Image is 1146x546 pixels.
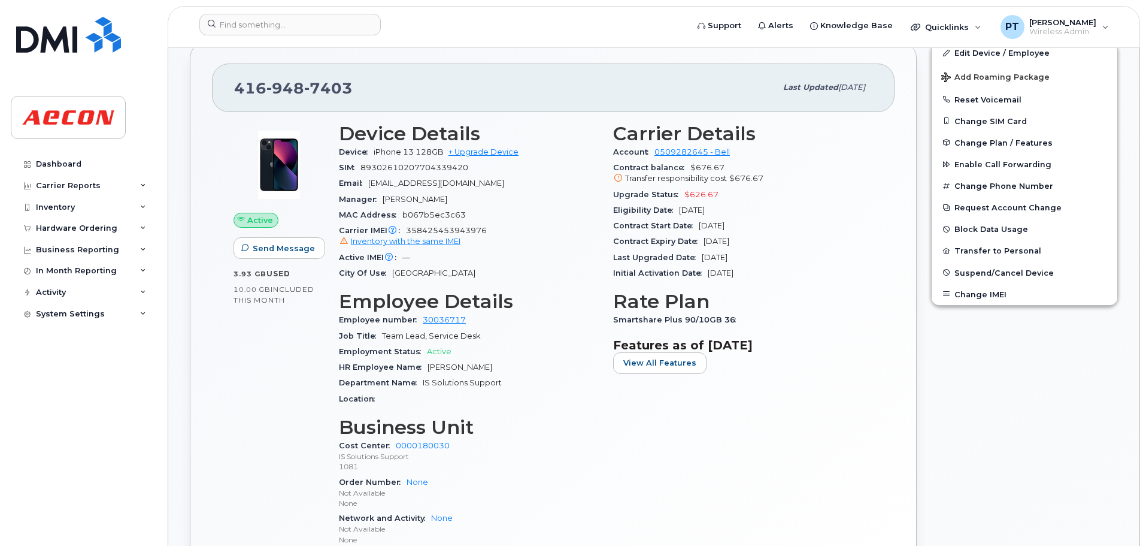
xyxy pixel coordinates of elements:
span: b067b5ec3c63 [402,210,466,219]
span: iPhone 13 128GB [374,147,444,156]
span: Wireless Admin [1029,27,1096,37]
span: [PERSON_NAME] [428,363,492,372]
span: [PERSON_NAME] [383,195,447,204]
span: Initial Activation Date [613,269,708,277]
span: Send Message [253,243,315,254]
button: Change Phone Number [932,175,1117,197]
span: Active IMEI [339,253,402,262]
h3: Device Details [339,123,599,144]
button: Transfer to Personal [932,240,1117,261]
button: Add Roaming Package [932,64,1117,89]
span: 358425453943976 [339,226,599,248]
span: Email [339,179,368,188]
span: Enable Call Forwarding [954,160,1051,169]
a: 0000180030 [396,441,450,450]
button: Suspend/Cancel Device [932,262,1117,283]
a: Support [689,14,750,38]
span: [DATE] [708,269,733,277]
p: Not Available [339,524,599,534]
span: [DATE] [704,237,729,246]
span: [DATE] [702,253,727,262]
button: Block Data Usage [932,218,1117,240]
a: None [431,514,453,523]
span: 89302610207704339420 [360,163,468,172]
span: Active [247,215,273,226]
span: Department Name [339,378,423,387]
span: Alerts [768,20,793,32]
input: Find something... [199,14,381,35]
button: Enable Call Forwarding [932,153,1117,175]
span: [GEOGRAPHIC_DATA] [392,269,475,277]
span: [PERSON_NAME] [1029,17,1096,27]
span: [DATE] [699,221,724,230]
span: City Of Use [339,269,392,277]
button: Send Message [234,237,325,259]
span: Contract balance [613,163,690,172]
h3: Employee Details [339,291,599,312]
button: Reset Voicemail [932,89,1117,110]
p: 1081 [339,461,599,472]
h3: Features as of [DATE] [613,338,873,352]
p: IS Solutions Support [339,451,599,461]
span: [DATE] [679,206,705,215]
span: Network and Activity [339,514,431,523]
span: Transfer responsibility cost [625,174,727,183]
span: Smartshare Plus 90/10GB 36 [613,315,742,324]
span: Add Roaming Package [941,73,1050,84]
span: Support [708,20,741,32]
span: Order Number [339,478,407,487]
span: Inventory with the same IMEI [351,237,460,246]
div: Quicklinks [902,15,990,39]
span: 7403 [304,79,353,97]
span: Employment Status [339,347,427,356]
span: [EMAIL_ADDRESS][DOMAIN_NAME] [368,179,504,188]
span: 10.00 GB [234,285,271,294]
span: 3.93 GB [234,270,266,278]
span: Suspend/Cancel Device [954,268,1054,277]
span: Team Lead, Service Desk [382,331,481,340]
span: Last Upgraded Date [613,253,702,262]
span: Eligibility Date [613,206,679,215]
p: None [339,535,599,545]
span: Device [339,147,374,156]
button: Change SIM Card [932,110,1117,132]
span: SIM [339,163,360,172]
span: MAC Address [339,210,402,219]
h3: Carrier Details [613,123,873,144]
span: included this month [234,285,314,304]
button: View All Features [613,352,707,374]
span: Knowledge Base [820,20,893,32]
span: used [266,269,290,278]
a: Edit Device / Employee [932,42,1117,64]
a: 0509282645 - Bell [654,147,730,156]
span: 948 [266,79,304,97]
span: Contract Start Date [613,221,699,230]
a: 30036717 [423,315,466,324]
a: Knowledge Base [802,14,901,38]
a: + Upgrade Device [448,147,519,156]
p: Not Available [339,488,599,498]
span: [DATE] [838,83,865,92]
span: Manager [339,195,383,204]
span: 416 [234,79,353,97]
span: Contract Expiry Date [613,237,704,246]
span: Location [339,394,381,403]
span: Cost Center [339,441,396,450]
span: $676.67 [613,163,873,185]
span: Active [427,347,451,356]
a: Alerts [750,14,802,38]
span: View All Features [623,357,696,369]
span: Job Title [339,331,382,340]
span: $626.67 [684,190,718,199]
span: Quicklinks [925,22,969,32]
span: HR Employee Name [339,363,428,372]
span: IS Solutions Support [423,378,502,387]
div: Pavani Tankasala [992,15,1117,39]
a: None [407,478,428,487]
span: — [402,253,410,262]
button: Request Account Change [932,197,1117,218]
span: $676.67 [729,174,763,183]
span: Carrier IMEI [339,226,406,235]
span: Employee number [339,315,423,324]
h3: Business Unit [339,417,599,438]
